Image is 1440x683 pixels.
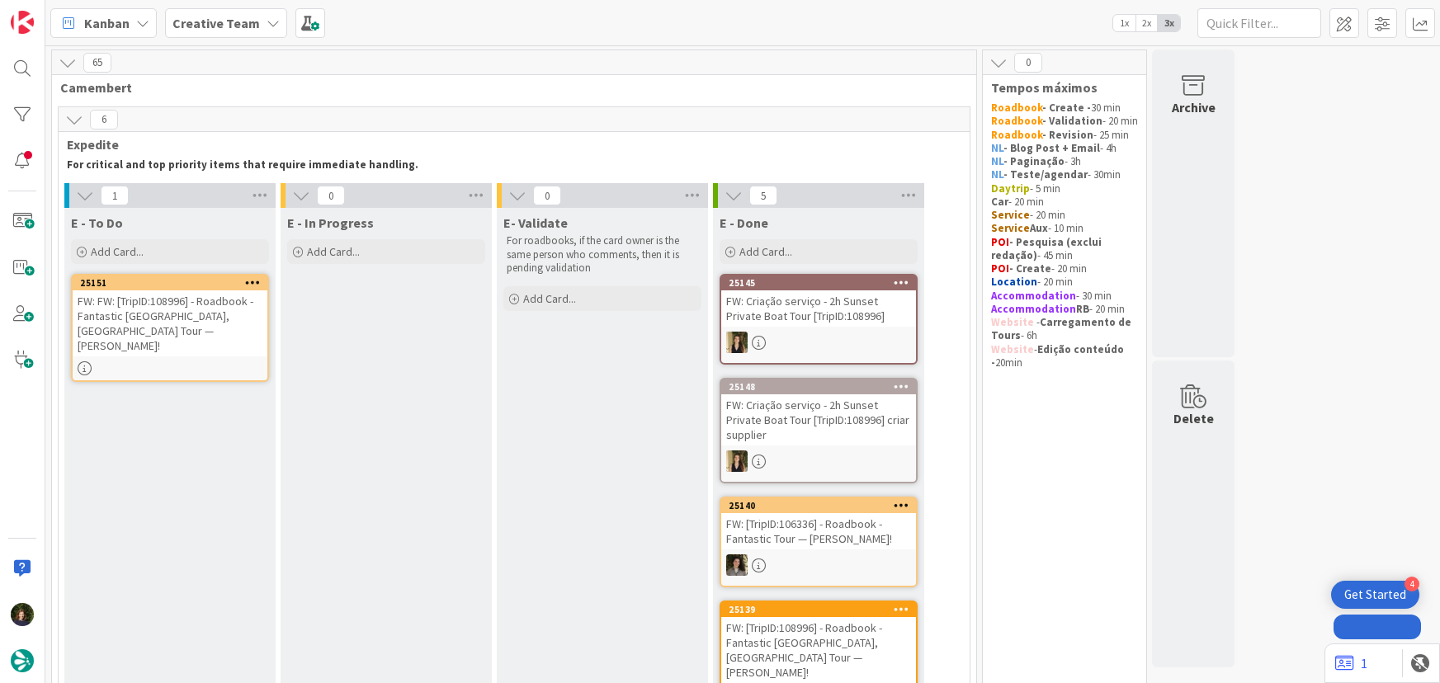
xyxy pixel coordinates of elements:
div: 25145FW: Criação serviço - 2h Sunset Private Boat Tour [TripID:108996] [721,276,916,327]
span: Camembert [60,79,956,96]
b: Creative Team [172,15,260,31]
div: 25151 [80,277,267,289]
div: 25140 [721,498,916,513]
strong: Location [991,275,1037,289]
span: Add Card... [739,244,792,259]
p: - 20 min [991,303,1138,316]
img: SP [726,450,748,472]
div: 25139 [721,602,916,617]
span: 5 [749,186,777,205]
strong: RB [1076,302,1089,316]
p: - 20min [991,343,1138,370]
p: - 5 min [991,182,1138,195]
div: Archive [1172,97,1216,117]
p: - - 6h [991,316,1138,343]
span: 3x [1158,15,1180,31]
a: 1 [1335,653,1367,673]
span: Add Card... [91,244,144,259]
p: - 10 min [991,222,1138,235]
div: 25145 [729,277,916,289]
strong: Edição conteúdo - [991,342,1126,370]
div: Open Get Started checklist, remaining modules: 4 [1331,581,1419,609]
strong: Service [991,208,1030,222]
div: 25151FW: FW: [TripID:108996] - Roadbook - Fantastic [GEOGRAPHIC_DATA], [GEOGRAPHIC_DATA] Tour — [... [73,276,267,356]
strong: - Paginação [1003,154,1065,168]
p: For roadbooks, if the card owner is the same person who comments, then it is pending validation [507,234,698,275]
strong: POI [991,235,1009,249]
img: avatar [11,649,34,672]
p: - 20 min [991,276,1138,289]
span: Expedite [67,136,949,153]
strong: - Pesquisa (exclui redação) [991,235,1104,262]
strong: - Blog Post + Email [1003,141,1100,155]
p: - 20 min [991,262,1138,276]
img: MS [726,554,748,576]
div: 25151 [73,276,267,290]
strong: Roadbook [991,114,1042,128]
span: E - In Progress [287,214,374,231]
div: FW: [TripID:106336] - Roadbook - Fantastic Tour — [PERSON_NAME]! [721,513,916,549]
strong: For critical and top priority items that require immediate handling. [67,158,418,172]
p: - 30 min [991,290,1138,303]
strong: Carregamento de Tours [991,315,1134,342]
p: - 20 min [991,209,1138,222]
div: FW: Criação serviço - 2h Sunset Private Boat Tour [TripID:108996] [721,290,916,327]
img: SP [726,332,748,353]
p: - 20 min [991,115,1138,128]
div: 25140 [729,500,916,511]
p: - 4h [991,142,1138,155]
span: Add Card... [307,244,360,259]
div: FW: [TripID:108996] - Roadbook - Fantastic [GEOGRAPHIC_DATA], [GEOGRAPHIC_DATA] Tour — [PERSON_NA... [721,617,916,683]
strong: Aux [1030,221,1048,235]
strong: - Create [1009,261,1051,276]
span: 65 [83,53,111,73]
strong: Roadbook [991,101,1042,115]
div: 25148 [729,381,916,393]
strong: NL [991,167,1003,181]
strong: Website [991,342,1034,356]
div: 25148FW: Criação serviço - 2h Sunset Private Boat Tour [TripID:108996] criar supplier [721,379,916,445]
strong: Roadbook [991,128,1042,142]
strong: Service [991,221,1030,235]
div: 4 [1405,577,1419,591]
span: Tempos máximos [991,79,1126,96]
strong: Car [991,195,1008,209]
p: - 3h [991,155,1138,168]
div: 25139FW: [TripID:108996] - Roadbook - Fantastic [GEOGRAPHIC_DATA], [GEOGRAPHIC_DATA] Tour — [PERS... [721,602,916,683]
div: FW: FW: [TripID:108996] - Roadbook - Fantastic [GEOGRAPHIC_DATA], [GEOGRAPHIC_DATA] Tour — [PERSO... [73,290,267,356]
div: 25145 [721,276,916,290]
span: 0 [317,186,345,205]
p: - 20 min [991,195,1138,209]
span: 6 [90,110,118,130]
strong: POI [991,261,1009,276]
strong: Accommodation [991,302,1076,316]
span: Kanban [84,13,130,33]
strong: Accommodation [991,289,1076,303]
p: 30 min [991,101,1138,115]
div: Delete [1173,408,1214,428]
strong: - Validation [1042,114,1102,128]
strong: - Teste/agendar [1003,167,1088,181]
span: E - Done [720,214,768,231]
strong: Daytrip [991,181,1030,195]
strong: NL [991,154,1003,168]
div: 25148 [721,379,916,394]
span: E- Validate [503,214,568,231]
img: MC [11,603,34,626]
span: E - To Do [71,214,123,231]
p: - 30min [991,168,1138,181]
div: SP [721,450,916,472]
span: 1 [101,186,129,205]
span: 0 [1014,53,1042,73]
span: Add Card... [523,291,576,306]
div: MS [721,554,916,576]
strong: - Revision [1042,128,1093,142]
p: - 45 min [991,236,1138,263]
strong: Website [991,315,1034,329]
img: Visit kanbanzone.com [11,11,34,34]
strong: NL [991,141,1003,155]
div: 25140FW: [TripID:106336] - Roadbook - Fantastic Tour — [PERSON_NAME]! [721,498,916,549]
div: Get Started [1344,586,1406,603]
div: 25139 [729,604,916,615]
div: FW: Criação serviço - 2h Sunset Private Boat Tour [TripID:108996] criar supplier [721,394,916,445]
